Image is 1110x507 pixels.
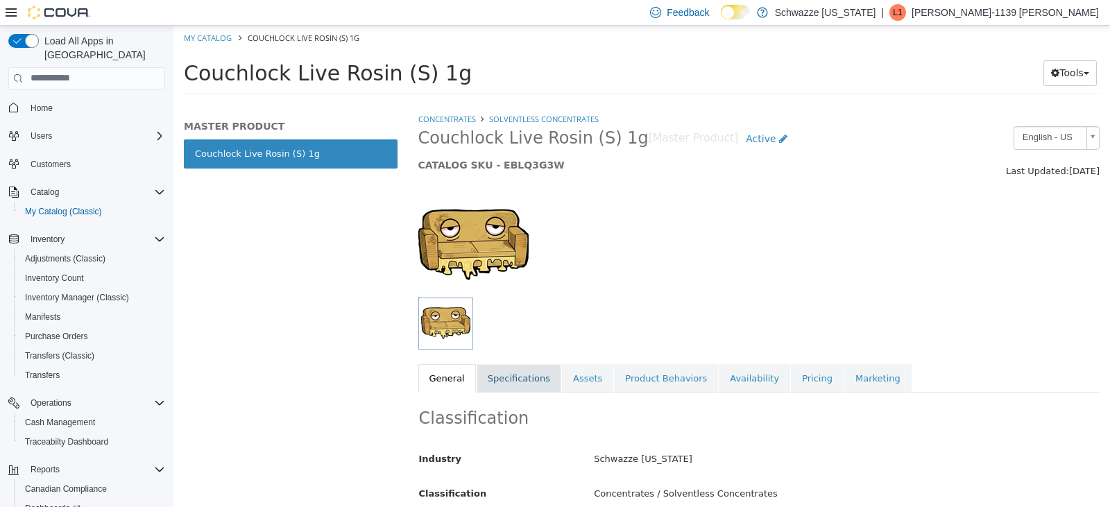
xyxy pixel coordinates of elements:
[246,382,926,404] h2: Classification
[245,338,302,368] a: General
[671,338,738,368] a: Marketing
[74,7,186,17] span: Couchlock Live Rosin (S) 1g
[25,273,84,284] span: Inventory Count
[25,417,95,428] span: Cash Management
[25,292,129,303] span: Inventory Manager (Classic)
[25,206,102,217] span: My Catalog (Classic)
[25,331,88,342] span: Purchase Orders
[667,6,709,19] span: Feedback
[19,433,165,450] span: Traceabilty Dashboard
[3,182,171,202] button: Catalog
[25,128,165,144] span: Users
[14,432,171,452] button: Traceabilty Dashboard
[246,428,289,438] span: Industry
[840,101,926,124] a: English - US
[19,414,101,431] a: Cash Management
[25,231,70,248] button: Inventory
[775,4,876,21] p: Schwazze [US_STATE]
[25,100,58,117] a: Home
[721,5,750,19] input: Dark Mode
[617,338,670,368] a: Pricing
[25,461,165,478] span: Reports
[19,289,165,306] span: Inventory Manager (Classic)
[14,327,171,346] button: Purchase Orders
[25,253,105,264] span: Adjustments (Classic)
[889,4,906,21] div: Loretta-1139 Chavez
[25,128,58,144] button: Users
[14,249,171,268] button: Adjustments (Classic)
[25,231,165,248] span: Inventory
[10,35,298,60] span: Couchlock Live Rosin (S) 1g
[10,94,224,107] h5: MASTER PRODUCT
[245,102,475,123] span: Couchlock Live Rosin (S) 1g
[19,367,165,384] span: Transfers
[28,6,90,19] img: Cova
[881,4,884,21] p: |
[31,103,53,114] span: Home
[25,99,165,117] span: Home
[19,367,65,384] a: Transfers
[14,366,171,385] button: Transfers
[19,203,165,220] span: My Catalog (Classic)
[31,130,52,141] span: Users
[19,347,100,364] a: Transfers (Classic)
[25,395,77,411] button: Operations
[14,268,171,288] button: Inventory Count
[25,483,107,495] span: Canadian Compliance
[246,463,314,473] span: Classification
[25,436,108,447] span: Traceabilty Dashboard
[25,395,165,411] span: Operations
[3,154,171,174] button: Customers
[19,289,135,306] a: Inventory Manager (Classic)
[25,461,65,478] button: Reports
[832,140,896,151] span: Last Updated:
[10,114,224,143] a: Couchlock Live Rosin (S) 1g
[3,98,171,118] button: Home
[572,108,602,119] span: Active
[19,250,111,267] a: Adjustments (Classic)
[893,4,902,21] span: L1
[31,464,60,475] span: Reports
[545,338,617,368] a: Availability
[19,328,165,345] span: Purchase Orders
[316,88,425,98] a: Solventless Concentrates
[870,35,923,60] button: Tools
[19,203,108,220] a: My Catalog (Classic)
[14,479,171,499] button: Canadian Compliance
[25,350,94,361] span: Transfers (Classic)
[410,456,936,481] div: Concentrates / Solventless Concentrates
[388,338,440,368] a: Assets
[19,250,165,267] span: Adjustments (Classic)
[14,202,171,221] button: My Catalog (Classic)
[14,413,171,432] button: Cash Management
[3,230,171,249] button: Inventory
[31,159,71,170] span: Customers
[31,234,65,245] span: Inventory
[3,393,171,413] button: Operations
[14,307,171,327] button: Manifests
[10,7,58,17] a: My Catalog
[3,126,171,146] button: Users
[245,88,302,98] a: Concentrates
[14,288,171,307] button: Inventory Manager (Classic)
[25,311,60,323] span: Manifests
[19,414,165,431] span: Cash Management
[19,347,165,364] span: Transfers (Classic)
[565,101,622,126] a: Active
[25,156,76,173] a: Customers
[896,140,926,151] span: [DATE]
[19,481,165,497] span: Canadian Compliance
[25,184,165,200] span: Catalog
[25,184,65,200] button: Catalog
[410,422,936,446] div: Schwazze [US_STATE]
[912,4,1099,21] p: [PERSON_NAME]-1139 [PERSON_NAME]
[31,187,59,198] span: Catalog
[25,155,165,173] span: Customers
[19,270,89,286] a: Inventory Count
[475,108,565,119] small: [Master Product]
[19,309,66,325] a: Manifests
[3,460,171,479] button: Reports
[14,346,171,366] button: Transfers (Classic)
[303,338,388,368] a: Specifications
